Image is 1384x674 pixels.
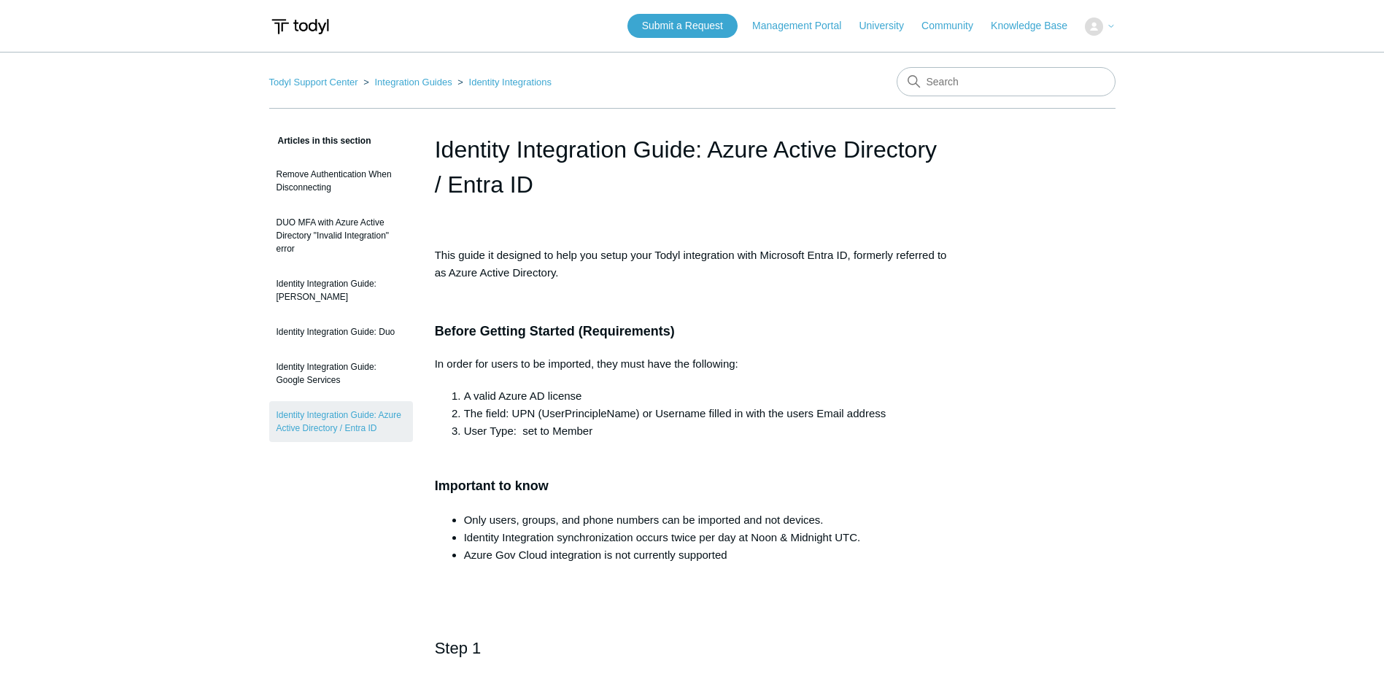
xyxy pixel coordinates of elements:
a: University [859,18,918,34]
li: Identity Integrations [455,77,552,88]
a: Community [921,18,988,34]
h3: Before Getting Started (Requirements) [435,321,950,342]
a: Knowledge Base [991,18,1082,34]
a: Remove Authentication When Disconnecting [269,160,413,201]
li: Integration Guides [360,77,455,88]
li: The field: UPN (UserPrincipleName) or Username filled in with the users Email address [464,405,950,422]
a: Identity Integration Guide: Azure Active Directory / Entra ID [269,401,413,442]
a: Identity Integration Guide: [PERSON_NAME] [269,270,413,311]
a: DUO MFA with Azure Active Directory "Invalid Integration" error [269,209,413,263]
li: Only users, groups, and phone numbers can be imported and not devices. [464,511,950,529]
a: Todyl Support Center [269,77,358,88]
h1: Identity Integration Guide: Azure Active Directory / Entra ID [435,132,950,202]
a: Identity Integration Guide: Duo [269,318,413,346]
li: Todyl Support Center [269,77,361,88]
p: In order for users to be imported, they must have the following: [435,355,950,373]
p: This guide it designed to help you setup your Todyl integration with Microsoft Entra ID, formerly... [435,247,950,282]
img: Todyl Support Center Help Center home page [269,13,331,40]
a: Identity Integrations [469,77,552,88]
a: Management Portal [752,18,856,34]
h3: Important to know [435,454,950,497]
a: Identity Integration Guide: Google Services [269,353,413,394]
span: Articles in this section [269,136,371,146]
li: Azure Gov Cloud integration is not currently supported [464,546,950,564]
a: Submit a Request [627,14,738,38]
input: Search [897,67,1116,96]
li: User Type: set to Member [464,422,950,440]
a: Integration Guides [374,77,452,88]
li: A valid Azure AD license [464,387,950,405]
li: Identity Integration synchronization occurs twice per day at Noon & Midnight UTC. [464,529,950,546]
